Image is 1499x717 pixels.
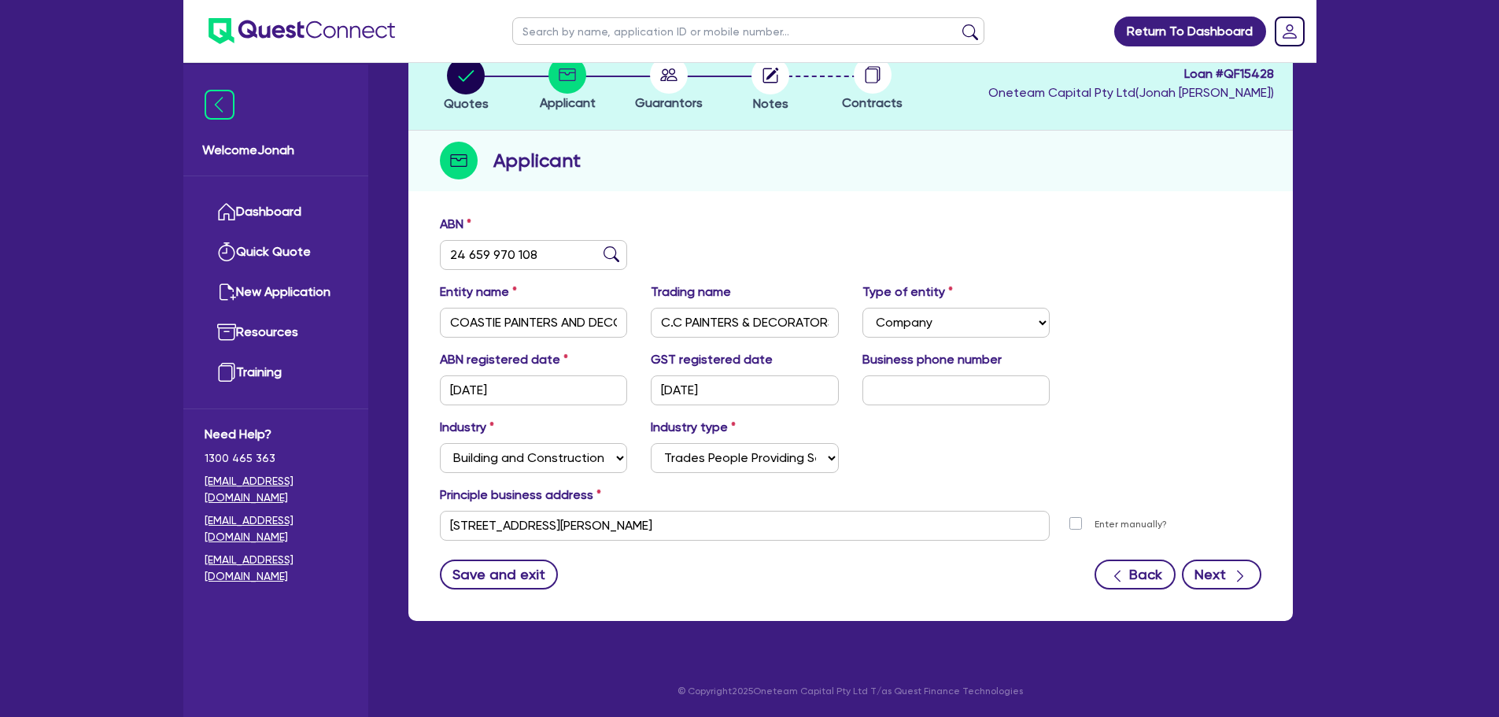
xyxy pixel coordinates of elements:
[205,353,347,393] a: Training
[444,96,489,111] span: Quotes
[440,142,478,179] img: step-icon
[493,146,581,175] h2: Applicant
[1095,517,1167,532] label: Enter manually?
[397,684,1304,698] p: © Copyright 2025 Oneteam Capital Pty Ltd T/as Quest Finance Technologies
[440,560,559,589] button: Save and exit
[205,473,347,506] a: [EMAIL_ADDRESS][DOMAIN_NAME]
[205,192,347,232] a: Dashboard
[440,350,568,369] label: ABN registered date
[205,425,347,444] span: Need Help?
[440,486,601,504] label: Principle business address
[842,95,903,110] span: Contracts
[205,90,234,120] img: icon-menu-close
[205,312,347,353] a: Resources
[443,56,489,114] button: Quotes
[217,283,236,301] img: new-application
[988,85,1274,100] span: Oneteam Capital Pty Ltd ( Jonah [PERSON_NAME] )
[440,375,628,405] input: DD / MM / YYYY
[751,56,790,114] button: Notes
[217,363,236,382] img: training
[604,246,619,262] img: abn-lookup icon
[209,18,395,44] img: quest-connect-logo-blue
[440,283,517,301] label: Entity name
[1269,11,1310,52] a: Dropdown toggle
[512,17,984,45] input: Search by name, application ID or mobile number...
[440,418,494,437] label: Industry
[651,418,736,437] label: Industry type
[440,215,471,234] label: ABN
[202,141,349,160] span: Welcome Jonah
[1114,17,1266,46] a: Return To Dashboard
[1095,560,1176,589] button: Back
[205,232,347,272] a: Quick Quote
[862,283,953,301] label: Type of entity
[988,65,1274,83] span: Loan # QF15428
[753,96,788,111] span: Notes
[205,272,347,312] a: New Application
[1182,560,1261,589] button: Next
[217,242,236,261] img: quick-quote
[635,95,703,110] span: Guarantors
[217,323,236,342] img: resources
[862,350,1002,369] label: Business phone number
[540,95,596,110] span: Applicant
[205,512,347,545] a: [EMAIL_ADDRESS][DOMAIN_NAME]
[651,375,839,405] input: DD / MM / YYYY
[651,350,773,369] label: GST registered date
[205,450,347,467] span: 1300 465 363
[205,552,347,585] a: [EMAIL_ADDRESS][DOMAIN_NAME]
[651,283,731,301] label: Trading name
